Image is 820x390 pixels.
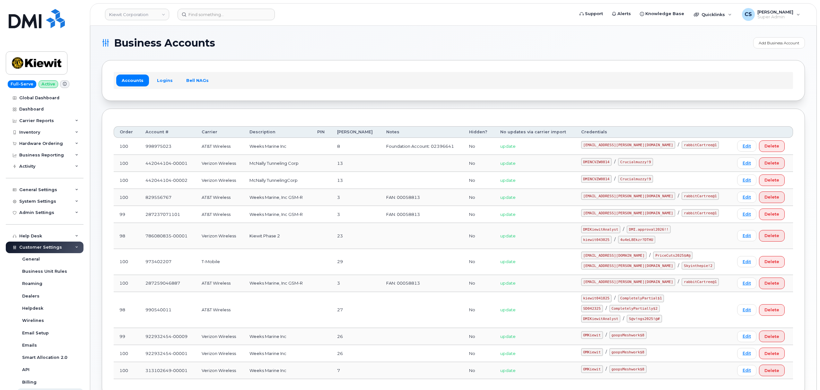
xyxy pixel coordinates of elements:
td: 100 [114,249,140,275]
td: McNally TunnelingCorp [244,172,311,189]
a: Edit [737,157,756,169]
td: Foundation Account: 02396641 [380,138,463,155]
span: update [500,195,516,200]
td: AT&T Wireless [196,189,244,206]
td: 442044104-00001 [140,155,196,172]
th: Description [244,126,311,138]
span: update [500,161,516,166]
button: Delete [759,304,785,316]
span: / [678,263,679,268]
code: goopsMeshwork$8 [609,365,647,373]
td: 100 [114,138,140,155]
button: Delete [759,256,785,268]
code: 4u4eL8Ekzr?DTHU [618,236,655,244]
a: Accounts [116,75,149,86]
a: Edit [737,191,756,203]
code: goopsMeshwork$8 [609,348,647,356]
span: Delete [764,211,779,217]
td: 100 [114,275,140,292]
iframe: Messenger Launcher [792,362,815,385]
span: Delete [764,143,779,149]
code: PriceCuts2025$#@ [653,252,693,259]
span: / [649,253,650,258]
td: 829556767 [140,189,196,206]
td: 313102649-00001 [140,362,196,379]
a: Edit [737,331,756,342]
td: AT&T Wireless [196,138,244,155]
span: / [678,142,679,147]
button: Delete [759,174,785,186]
td: Weeks Marine Inc [244,138,311,155]
td: T-Mobile [196,249,244,275]
button: Delete [759,191,785,203]
code: [EMAIL_ADDRESS][PERSON_NAME][DOMAIN_NAME] [581,278,676,286]
button: Delete [759,230,785,242]
td: Weeks Marine, Inc GSM-R [244,189,311,206]
span: update [500,233,516,238]
span: update [500,334,516,339]
td: No [463,292,494,328]
code: SD042325 [581,305,603,313]
td: 26 [331,345,380,362]
a: Add Business Account [753,37,805,49]
td: 98 [114,223,140,249]
td: No [463,249,494,275]
span: / [678,279,679,284]
td: 23 [331,223,380,249]
td: McNally Tunneling Corp [244,155,311,172]
td: Weeks Marine, Inc GSM-R [244,206,311,223]
code: DMIKiewitAnalyst [581,315,621,323]
td: 922932454-00009 [140,328,196,345]
td: Weeks Marine, Inc GSM-R [244,275,311,292]
td: No [463,189,494,206]
td: 287259046887 [140,275,196,292]
td: 3 [331,189,380,206]
code: [EMAIL_ADDRESS][DOMAIN_NAME] [581,252,647,259]
span: update [500,178,516,183]
span: update [500,368,516,373]
span: Delete [764,333,779,340]
td: 990540011 [140,292,196,328]
code: rabbitCartree@1 [682,278,719,286]
td: 29 [331,249,380,275]
span: Business Accounts [114,38,215,48]
td: 13 [331,172,380,189]
td: Verizon Wireless [196,362,244,379]
code: Crucialmuzzy!9 [618,158,653,166]
code: [EMAIL_ADDRESS][PERSON_NAME][DOMAIN_NAME] [581,262,676,270]
td: 100 [114,345,140,362]
th: Account # [140,126,196,138]
code: [EMAIL_ADDRESS][PERSON_NAME][DOMAIN_NAME] [581,209,676,217]
span: update [500,259,516,264]
td: 922932454-00001 [140,345,196,362]
span: Delete [764,233,779,239]
code: goopsMeshwork$8 [609,331,647,339]
button: Delete [759,278,785,289]
th: Order [114,126,140,138]
td: 99 [114,206,140,223]
td: No [463,138,494,155]
td: FAN: 00058813 [380,275,463,292]
th: Carrier [196,126,244,138]
span: update [500,144,516,149]
span: / [678,193,679,198]
td: No [463,345,494,362]
span: / [614,159,615,164]
td: 100 [114,189,140,206]
code: [EMAIL_ADDRESS][PERSON_NAME][DOMAIN_NAME] [581,141,676,149]
td: 8 [331,138,380,155]
td: Verizon Wireless [196,172,244,189]
code: kiewit043025 [581,236,612,244]
span: / [606,366,607,371]
span: / [623,226,624,232]
a: Edit [737,256,756,267]
td: 442044104-00002 [140,172,196,189]
span: Delete [764,194,779,200]
code: [EMAIL_ADDRESS][PERSON_NAME][DOMAIN_NAME] [581,192,676,200]
button: Delete [759,208,785,220]
td: Weeks Marine Inc [244,345,311,362]
code: CompletelyPartial$1 [618,295,664,302]
td: AT&T Wireless [196,206,244,223]
code: DMI.approval2026!! [627,226,670,233]
code: rabbitCartree@1 [682,141,719,149]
